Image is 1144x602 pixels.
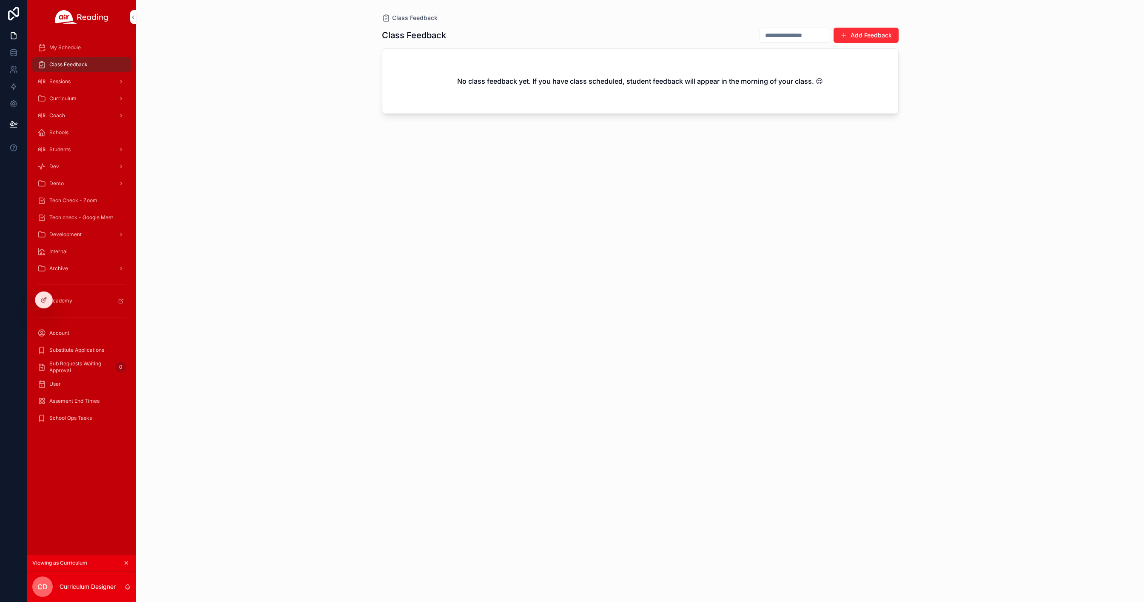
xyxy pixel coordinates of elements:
span: Curriculum [49,95,77,102]
a: Tech Check - Zoom [32,193,131,208]
a: Demo [32,176,131,191]
a: Sub Requests Waiting Approval0 [32,359,131,375]
a: Schools [32,125,131,140]
span: Tech check - Google Meet [49,214,113,221]
span: Substitute Applications [49,347,104,353]
button: Add Feedback [834,28,899,43]
span: Sessions [49,78,71,85]
span: User [49,381,61,387]
a: Substitute Applications [32,342,131,358]
a: Coach [32,108,131,123]
h2: No class feedback yet. If you have class scheduled, student feedback will appear in the morning o... [457,76,823,86]
span: Internal [49,248,68,255]
span: Class Feedback [392,14,438,22]
span: Schools [49,129,68,136]
span: Students [49,146,71,153]
span: Archive [49,265,68,272]
a: Students [32,142,131,157]
p: Curriculum Designer [60,582,116,591]
span: Development [49,231,82,238]
a: My Schedule [32,40,131,55]
span: Tech Check - Zoom [49,197,97,204]
span: Dev [49,163,59,170]
a: Development [32,227,131,242]
span: My Schedule [49,44,81,51]
span: Viewing as Curriculum [32,560,87,566]
span: Class Feedback [49,61,88,68]
a: Assement End Times [32,393,131,409]
a: Internal [32,244,131,259]
a: School Ops Tasks [32,410,131,426]
span: Demo [49,180,64,187]
a: Dev [32,159,131,174]
span: Coach [49,112,65,119]
h1: Class Feedback [382,29,446,41]
a: Account [32,325,131,341]
span: School Ops Tasks [49,415,92,421]
span: Academy [49,297,72,304]
div: scrollable content [27,34,136,437]
a: Archive [32,261,131,276]
a: Class Feedback [32,57,131,72]
span: Account [49,330,69,336]
a: Class Feedback [382,14,438,22]
a: Curriculum [32,91,131,106]
span: CD [37,582,48,592]
a: Sessions [32,74,131,89]
span: Sub Requests Waiting Approval [49,360,112,374]
div: 0 [116,362,126,372]
a: Tech check - Google Meet [32,210,131,225]
span: Assement End Times [49,398,100,404]
a: Academy [32,293,131,308]
a: User [32,376,131,392]
img: App logo [55,10,108,24]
